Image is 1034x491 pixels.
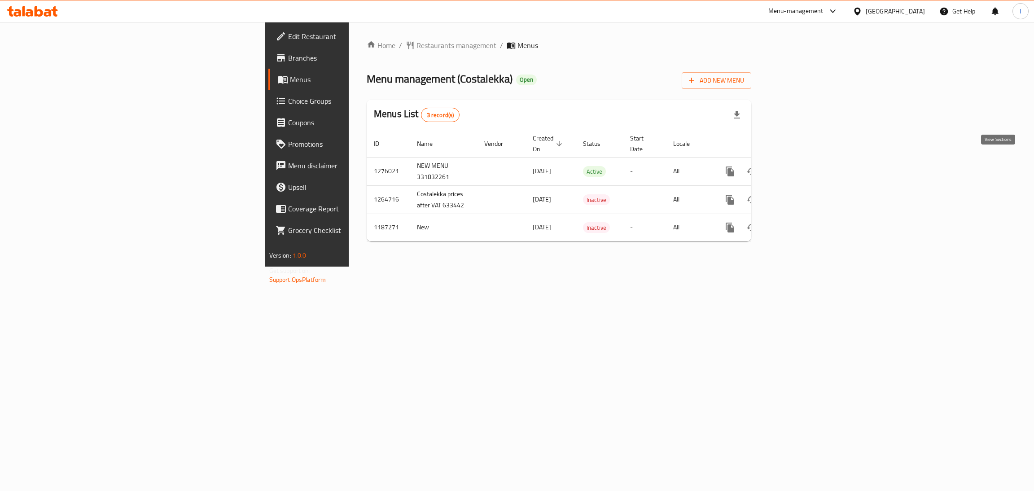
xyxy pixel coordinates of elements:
span: Edit Restaurant [288,31,430,42]
button: more [719,217,741,238]
a: Promotions [268,133,438,155]
div: [GEOGRAPHIC_DATA] [866,6,925,16]
span: Promotions [288,139,430,149]
span: Restaurants management [416,40,496,51]
a: Grocery Checklist [268,219,438,241]
th: Actions [712,130,813,158]
div: Menu-management [768,6,824,17]
a: Menus [268,69,438,90]
span: Menu disclaimer [288,160,430,171]
td: All [666,157,712,185]
span: Open [516,76,537,83]
span: Created On [533,133,565,154]
h2: Menus List [374,107,460,122]
li: / [500,40,503,51]
a: Menu disclaimer [268,155,438,176]
button: more [719,189,741,210]
div: Open [516,75,537,85]
span: [DATE] [533,221,551,233]
span: Name [417,138,444,149]
span: Inactive [583,223,610,233]
td: All [666,214,712,241]
div: Export file [726,104,748,126]
span: Status [583,138,612,149]
a: Branches [268,47,438,69]
button: Change Status [741,161,762,182]
span: Active [583,167,606,177]
a: Support.OpsPlatform [269,274,326,285]
span: Menus [517,40,538,51]
a: Edit Restaurant [268,26,438,47]
span: Menus [290,74,430,85]
a: Choice Groups [268,90,438,112]
a: Restaurants management [406,40,496,51]
span: Coupons [288,117,430,128]
span: [DATE] [533,165,551,177]
button: Add New Menu [682,72,751,89]
span: Version: [269,250,291,261]
table: enhanced table [367,130,813,241]
div: Inactive [583,194,610,205]
td: - [623,185,666,214]
td: - [623,214,666,241]
span: Upsell [288,182,430,193]
td: NEW MENU 331832261 [410,157,477,185]
span: Add New Menu [689,75,744,86]
span: Inactive [583,195,610,205]
button: Change Status [741,189,762,210]
td: All [666,185,712,214]
span: [DATE] [533,193,551,205]
button: Change Status [741,217,762,238]
span: 1.0.0 [293,250,307,261]
span: Menu management ( Costalekka ) [367,69,513,89]
span: I [1020,6,1021,16]
td: - [623,157,666,185]
button: more [719,161,741,182]
span: Grocery Checklist [288,225,430,236]
nav: breadcrumb [367,40,751,51]
a: Coupons [268,112,438,133]
span: Vendor [484,138,515,149]
span: Get support on: [269,265,311,276]
span: Start Date [630,133,655,154]
span: 3 record(s) [421,111,460,119]
td: Costalekka prices after VAT 633442 [410,185,477,214]
span: Choice Groups [288,96,430,106]
span: Coverage Report [288,203,430,214]
span: Locale [673,138,701,149]
a: Coverage Report [268,198,438,219]
span: Branches [288,53,430,63]
div: Total records count [421,108,460,122]
span: ID [374,138,391,149]
td: New [410,214,477,241]
a: Upsell [268,176,438,198]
